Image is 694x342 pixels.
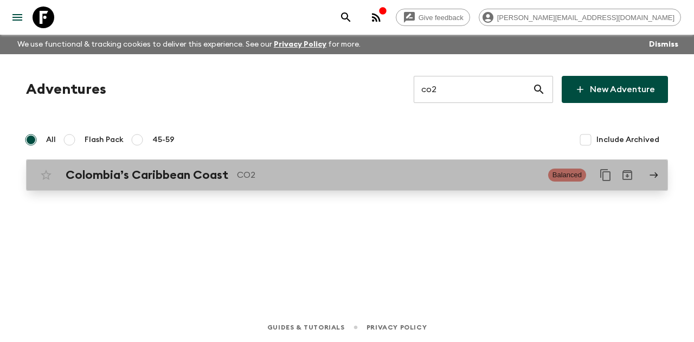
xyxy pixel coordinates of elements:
[26,159,668,191] a: Colombia’s Caribbean CoastCO2BalancedDuplicate for 45-59Archive
[46,134,56,145] span: All
[548,169,586,182] span: Balanced
[335,7,357,28] button: search adventures
[367,321,427,333] a: Privacy Policy
[274,41,326,48] a: Privacy Policy
[13,35,365,54] p: We use functional & tracking cookies to deliver this experience. See our for more.
[479,9,681,26] div: [PERSON_NAME][EMAIL_ADDRESS][DOMAIN_NAME]
[237,169,539,182] p: CO2
[396,9,470,26] a: Give feedback
[85,134,124,145] span: Flash Pack
[26,79,106,100] h1: Adventures
[616,164,638,186] button: Archive
[7,7,28,28] button: menu
[491,14,680,22] span: [PERSON_NAME][EMAIL_ADDRESS][DOMAIN_NAME]
[595,164,616,186] button: Duplicate for 45-59
[596,134,659,145] span: Include Archived
[152,134,175,145] span: 45-59
[413,14,470,22] span: Give feedback
[267,321,345,333] a: Guides & Tutorials
[66,168,228,182] h2: Colombia’s Caribbean Coast
[414,74,532,105] input: e.g. AR1, Argentina
[646,37,681,52] button: Dismiss
[562,76,668,103] a: New Adventure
